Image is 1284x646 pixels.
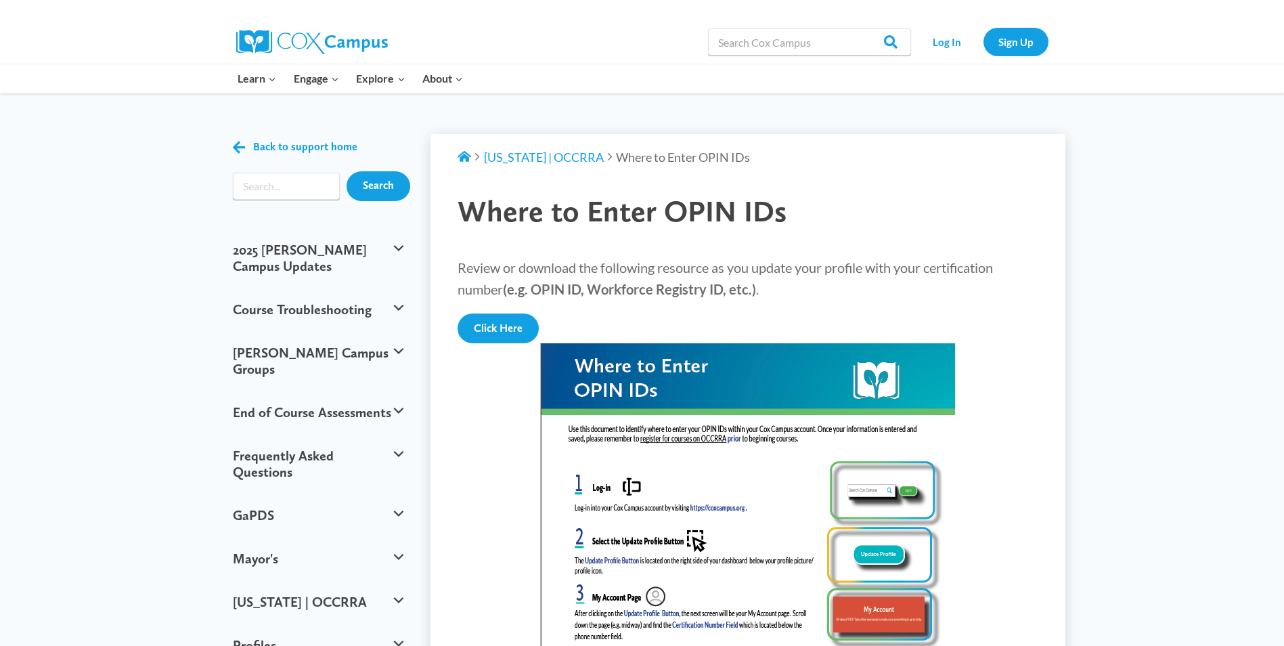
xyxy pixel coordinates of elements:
span: Where to Enter OPIN IDs [458,193,787,229]
input: Search Cox Campus [708,28,911,56]
span: Where to Enter OPIN IDs [616,150,750,165]
a: Click Here [458,314,539,343]
button: Frequently Asked Questions [226,434,411,494]
a: Sign Up [983,28,1048,56]
strong: (e.g. OPIN ID, Workforce Registry ID, etc.) [503,281,756,297]
a: [US_STATE] | OCCRRA [484,150,604,165]
button: Mayor's [226,537,411,580]
p: Review or download the following resource as you update your profile with your certification numb... [458,257,1038,300]
button: Course Troubleshooting [226,288,411,331]
span: About [422,70,463,87]
form: Search form [233,173,340,200]
nav: Secondary Navigation [918,28,1048,56]
a: Log In [918,28,977,56]
input: Search [347,171,410,201]
a: Back to support home [233,137,357,157]
img: Cox Campus [236,30,388,54]
a: Support Home [458,150,471,165]
nav: Primary Navigation [229,64,472,93]
span: Learn [238,70,276,87]
button: GaPDS [226,494,411,537]
button: [PERSON_NAME] Campus Groups [226,331,411,391]
span: Explore [356,70,405,87]
input: Search input [233,173,340,200]
button: [US_STATE] | OCCRRA [226,580,411,624]
button: End of Course Assessments [226,391,411,434]
span: Engage [294,70,339,87]
button: 2025 [PERSON_NAME] Campus Updates [226,228,411,288]
span: Back to support home [253,141,357,154]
